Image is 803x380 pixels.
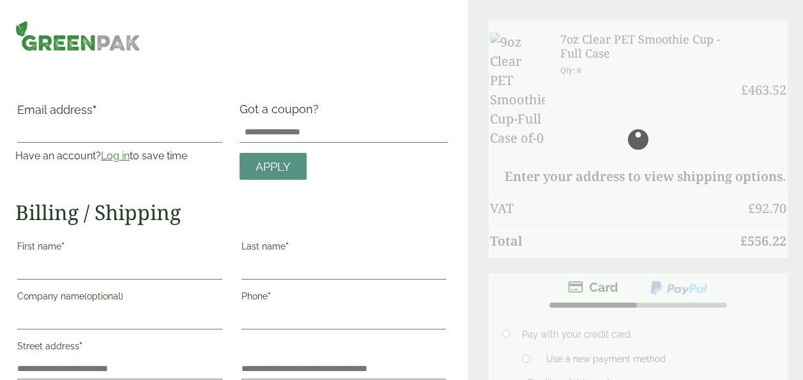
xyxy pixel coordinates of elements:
a: Log in [101,150,130,162]
label: First name [17,237,222,259]
h2: Billing / Shipping [15,200,448,225]
label: Company name [17,287,222,309]
label: Street address [17,337,222,359]
label: Email address [17,104,222,122]
abbr: required [268,291,271,301]
abbr: required [286,241,289,251]
p: Have an account? to save time [15,148,224,164]
label: Phone [241,287,447,309]
span: Apply [256,160,291,174]
a: Apply [240,153,307,180]
abbr: required [61,241,65,251]
img: GreenPak Supplies [15,20,141,51]
span: (optional) [84,291,123,301]
abbr: required [79,341,82,351]
label: Got a coupon? [240,102,324,122]
label: Last name [241,237,447,259]
abbr: required [93,103,96,116]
